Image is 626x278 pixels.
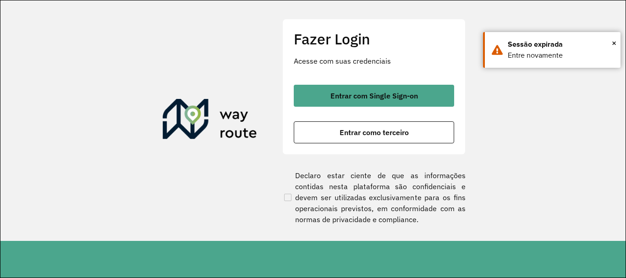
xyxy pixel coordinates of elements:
span: Entrar com Single Sign-on [330,92,418,99]
div: Entre novamente [508,50,614,61]
img: Roteirizador AmbevTech [163,99,257,143]
button: Close [612,36,616,50]
button: button [294,121,454,143]
span: Entrar como terceiro [340,129,409,136]
div: Sessão expirada [508,39,614,50]
span: × [612,36,616,50]
h2: Fazer Login [294,30,454,48]
p: Acesse com suas credenciais [294,55,454,66]
button: button [294,85,454,107]
label: Declaro estar ciente de que as informações contidas nesta plataforma são confidenciais e devem se... [282,170,466,225]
